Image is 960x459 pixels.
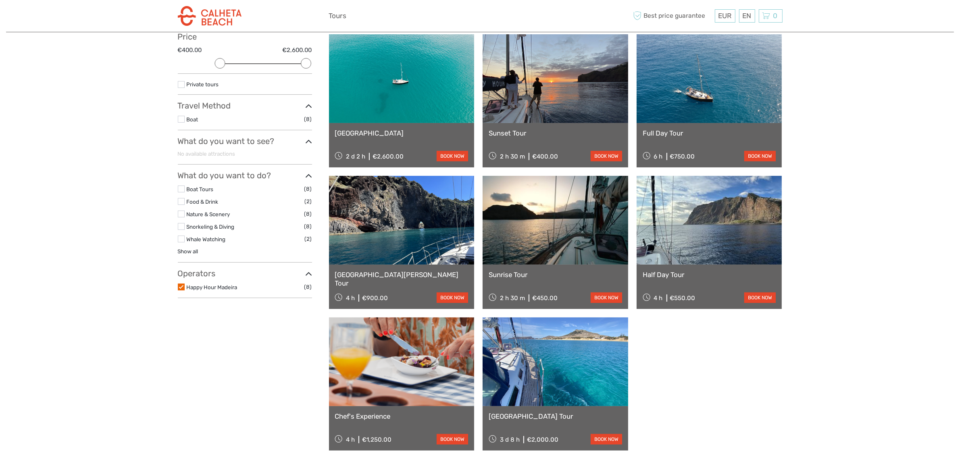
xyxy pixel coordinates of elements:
[187,186,214,192] a: Boat Tours
[362,436,391,443] div: €1,250.00
[178,46,202,54] label: €400.00
[744,151,776,161] a: book now
[643,129,776,137] a: Full Day Tour
[335,129,469,137] a: [GEOGRAPHIC_DATA]
[178,101,312,111] h3: Travel Method
[373,153,404,160] div: €2,600.00
[187,116,198,123] a: Boat
[178,248,198,255] a: Show all
[532,153,558,160] div: €400.00
[93,13,102,22] button: Open LiveChat chat widget
[718,12,732,20] span: EUR
[437,434,468,444] a: book now
[335,271,469,287] a: [GEOGRAPHIC_DATA][PERSON_NAME] Tour
[187,284,237,290] a: Happy Hour Madeira
[178,150,235,157] span: No available attractions
[305,197,312,206] span: (2)
[11,14,91,21] p: We're away right now. Please check back later!
[489,412,622,420] a: [GEOGRAPHIC_DATA] Tour
[772,12,779,20] span: 0
[187,81,219,88] a: Private tours
[489,129,622,137] a: Sunset Tour
[187,223,235,230] a: Snorkeling & Diving
[591,151,622,161] a: book now
[187,211,230,217] a: Nature & Scenery
[670,153,695,160] div: €750.00
[631,9,713,23] span: Best price guarantee
[527,436,558,443] div: €2,000.00
[304,222,312,231] span: (8)
[178,269,312,278] h3: Operators
[304,282,312,292] span: (8)
[591,292,622,303] a: book now
[178,136,312,146] h3: What do you want to see?
[437,292,468,303] a: book now
[643,271,776,279] a: Half Day Tour
[187,198,219,205] a: Food & Drink
[283,46,312,54] label: €2,600.00
[532,294,558,302] div: €450.00
[335,412,469,420] a: Chef's Experience
[178,171,312,180] h3: What do you want to do?
[362,294,388,302] div: €900.00
[654,153,663,160] span: 6 h
[489,271,622,279] a: Sunrise Tour
[304,184,312,194] span: (8)
[329,10,347,22] a: Tours
[437,151,468,161] a: book now
[178,6,242,26] img: 3283-3bafb1e0-d569-4aa5-be6e-c19ca52e1a4a_logo_small.png
[346,436,355,443] span: 4 h
[744,292,776,303] a: book now
[670,294,696,302] div: €550.00
[305,234,312,244] span: (2)
[500,153,525,160] span: 2 h 30 m
[304,209,312,219] span: (8)
[654,294,663,302] span: 4 h
[591,434,622,444] a: book now
[304,115,312,124] span: (8)
[500,294,525,302] span: 2 h 30 m
[346,294,355,302] span: 4 h
[739,9,755,23] div: EN
[187,236,226,242] a: Whale Watching
[178,32,312,42] h3: Price
[346,153,365,160] span: 2 d 2 h
[500,436,520,443] span: 3 d 8 h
